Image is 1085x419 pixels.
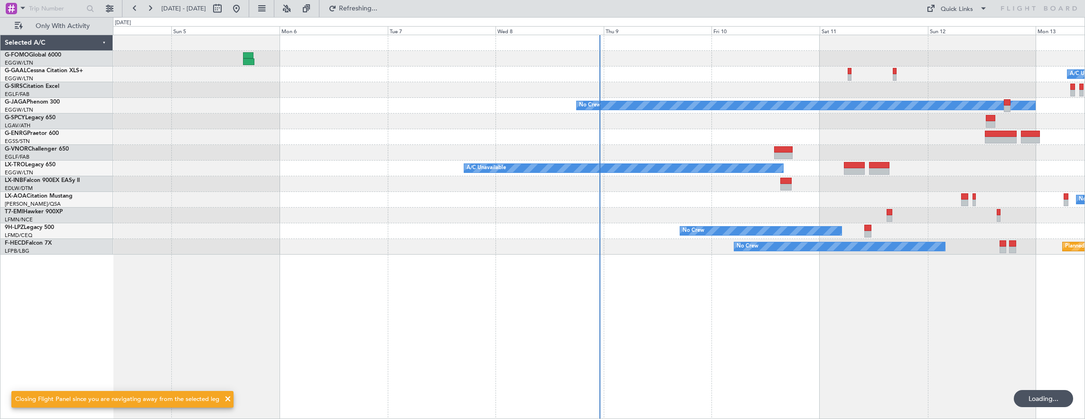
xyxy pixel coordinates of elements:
[922,1,992,16] button: Quick Links
[324,1,381,16] button: Refreshing...
[5,240,26,246] span: F-HECD
[5,84,23,89] span: G-SIRS
[5,240,52,246] a: F-HECDFalcon 7X
[5,122,30,129] a: LGAV/ATH
[467,161,506,175] div: A/C Unavailable
[5,68,27,74] span: G-GAAL
[1014,390,1073,407] div: Loading...
[5,162,56,168] a: LX-TROLegacy 650
[579,98,601,113] div: No Crew
[5,225,24,230] span: 9H-LPZ
[25,23,100,29] span: Only With Activity
[5,115,25,121] span: G-SPCY
[5,193,73,199] a: LX-AOACitation Mustang
[5,162,25,168] span: LX-TRO
[29,1,84,16] input: Trip Number
[115,19,131,27] div: [DATE]
[5,153,29,161] a: EGLF/FAB
[604,26,712,35] div: Thu 9
[5,248,29,255] a: LFPB/LBG
[5,52,61,58] a: G-FOMOGlobal 6000
[941,5,973,14] div: Quick Links
[5,178,23,183] span: LX-INB
[5,169,33,176] a: EGGW/LTN
[64,26,172,35] div: Sat 4
[5,209,23,215] span: T7-EMI
[5,59,33,67] a: EGGW/LTN
[5,232,32,239] a: LFMD/CEQ
[5,185,33,192] a: EDLW/DTM
[280,26,388,35] div: Mon 6
[5,216,33,223] a: LFMN/NCE
[5,146,28,152] span: G-VNOR
[5,209,63,215] a: T7-EMIHawker 900XP
[10,19,103,34] button: Only With Activity
[15,395,219,404] div: Closing Flight Panel since you are navigating away from the selected leg
[5,138,30,145] a: EGSS/STN
[5,178,80,183] a: LX-INBFalcon 900EX EASy II
[820,26,928,35] div: Sat 11
[5,225,54,230] a: 9H-LPZLegacy 500
[5,131,27,136] span: G-ENRG
[5,68,83,74] a: G-GAALCessna Citation XLS+
[711,26,820,35] div: Fri 10
[683,224,704,238] div: No Crew
[496,26,604,35] div: Wed 8
[161,4,206,13] span: [DATE] - [DATE]
[5,115,56,121] a: G-SPCYLegacy 650
[5,91,29,98] a: EGLF/FAB
[5,106,33,114] a: EGGW/LTN
[5,99,27,105] span: G-JAGA
[5,146,69,152] a: G-VNORChallenger 650
[928,26,1036,35] div: Sun 12
[388,26,496,35] div: Tue 7
[5,84,59,89] a: G-SIRSCitation Excel
[5,200,61,208] a: [PERSON_NAME]/QSA
[5,193,27,199] span: LX-AOA
[338,5,378,12] span: Refreshing...
[5,99,60,105] a: G-JAGAPhenom 300
[5,131,59,136] a: G-ENRGPraetor 600
[737,239,758,254] div: No Crew
[5,52,29,58] span: G-FOMO
[5,75,33,82] a: EGGW/LTN
[171,26,280,35] div: Sun 5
